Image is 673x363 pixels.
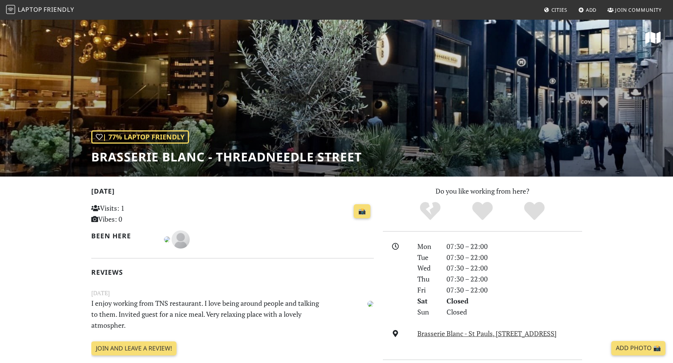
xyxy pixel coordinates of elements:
[91,341,176,356] a: Join and leave a review!
[456,201,509,222] div: Yes
[6,5,15,14] img: LaptopFriendly
[18,5,42,14] span: Laptop
[91,232,155,240] h2: Been here
[87,288,378,298] small: [DATE]
[442,296,587,307] div: Closed
[551,6,567,13] span: Cities
[367,301,373,307] img: 1945-jola.jpg
[404,201,456,222] div: No
[508,201,561,222] div: Definitely!
[604,3,665,17] a: Join Community
[164,234,172,243] span: Jola Gantar
[413,274,442,285] div: Thu
[354,204,370,219] a: 📸
[615,6,662,13] span: Join Community
[172,234,190,243] span: Amy Williams
[442,252,587,263] div: 07:30 – 22:00
[442,263,587,274] div: 07:30 – 22:00
[367,299,373,308] span: Jola Gantar
[164,236,170,243] img: 1945-jola.jpg
[87,298,330,330] p: I enjoy working from TNS restaurant. I love being around people and talking to them. Invited gues...
[413,285,442,296] div: Fri
[413,252,442,263] div: Tue
[91,130,189,144] div: | 77% Laptop Friendly
[442,307,587,318] div: Closed
[586,6,597,13] span: Add
[383,186,582,197] p: Do you like working from here?
[417,329,557,338] a: Brasserie Blanc - St Pauls, [STREET_ADDRESS]
[6,3,74,17] a: LaptopFriendly LaptopFriendly
[575,3,600,17] a: Add
[413,241,442,252] div: Mon
[541,3,570,17] a: Cities
[442,241,587,252] div: 07:30 – 22:00
[413,263,442,274] div: Wed
[91,203,180,225] p: Visits: 1 Vibes: 0
[611,341,665,355] a: Add Photo 📸
[413,307,442,318] div: Sun
[91,150,362,164] h1: Brasserie Blanc - Threadneedle Street
[442,285,587,296] div: 07:30 – 22:00
[91,187,374,198] h2: [DATE]
[172,230,190,249] img: blank-535327c66bd565773addf3077783bbfce4b00ec00e9fd257753287c682c7fa38.png
[442,274,587,285] div: 07:30 – 22:00
[413,296,442,307] div: Sat
[44,5,74,14] span: Friendly
[91,268,374,276] h2: Reviews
